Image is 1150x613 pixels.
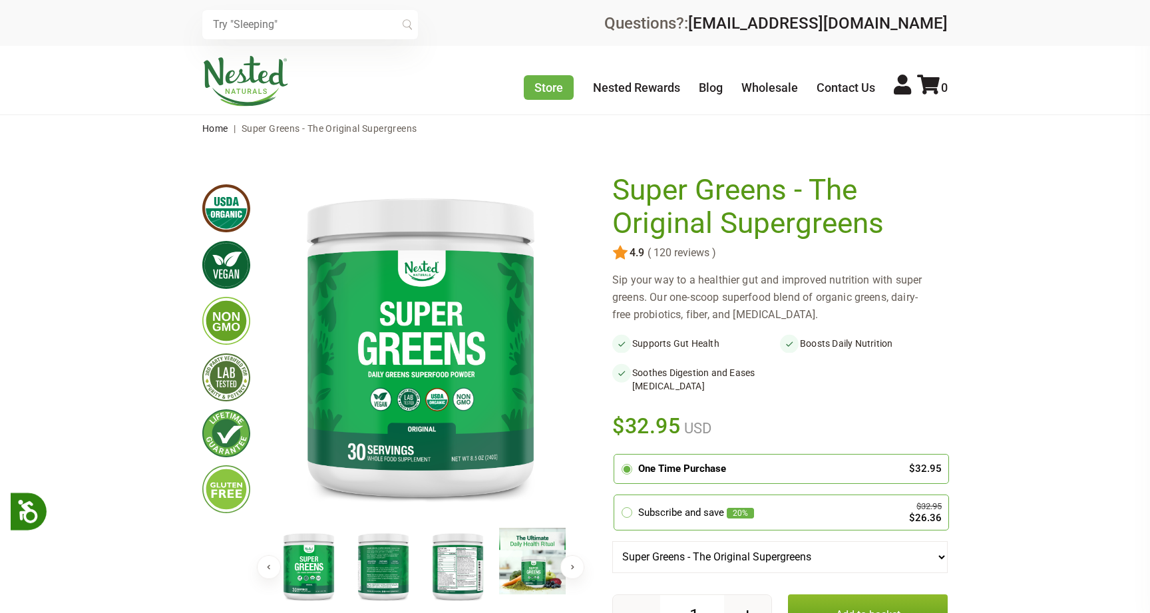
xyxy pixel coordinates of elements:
div: Questions?: [604,15,948,31]
span: $32.95 [612,411,681,441]
img: Super Greens - The Original Supergreens [272,174,570,516]
a: Blog [699,81,723,95]
a: 0 [917,81,948,95]
img: vegan [202,241,250,289]
span: | [230,123,239,134]
a: [EMAIL_ADDRESS][DOMAIN_NAME] [688,14,948,33]
input: Try "Sleeping" [202,10,418,39]
img: Super Greens - The Original Supergreens [425,528,491,604]
nav: breadcrumbs [202,115,948,142]
a: Contact Us [817,81,875,95]
img: Super Greens - The Original Supergreens [276,528,342,604]
li: Soothes Digestion and Eases [MEDICAL_DATA] [612,363,780,395]
img: Super Greens - The Original Supergreens [350,528,417,604]
a: Wholesale [741,81,798,95]
span: 0 [941,81,948,95]
img: thirdpartytested [202,353,250,401]
span: USD [681,420,711,437]
span: Super Greens - The Original Supergreens [242,123,417,134]
img: gmofree [202,297,250,345]
img: Super Greens - The Original Supergreens [499,528,566,594]
img: Nested Naturals [202,56,289,106]
button: Previous [257,555,281,579]
span: ( 120 reviews ) [644,247,716,259]
li: Boosts Daily Nutrition [780,334,948,353]
span: 4.9 [628,247,644,259]
img: usdaorganic [202,184,250,232]
a: Store [524,75,574,100]
h1: Super Greens - The Original Supergreens [612,174,941,240]
li: Supports Gut Health [612,334,780,353]
a: Home [202,123,228,134]
img: lifetimeguarantee [202,409,250,457]
img: glutenfree [202,465,250,513]
img: star.svg [612,245,628,261]
button: Next [560,555,584,579]
a: Nested Rewards [593,81,680,95]
div: Sip your way to a healthier gut and improved nutrition with super greens. Our one-scoop superfood... [612,272,948,323]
